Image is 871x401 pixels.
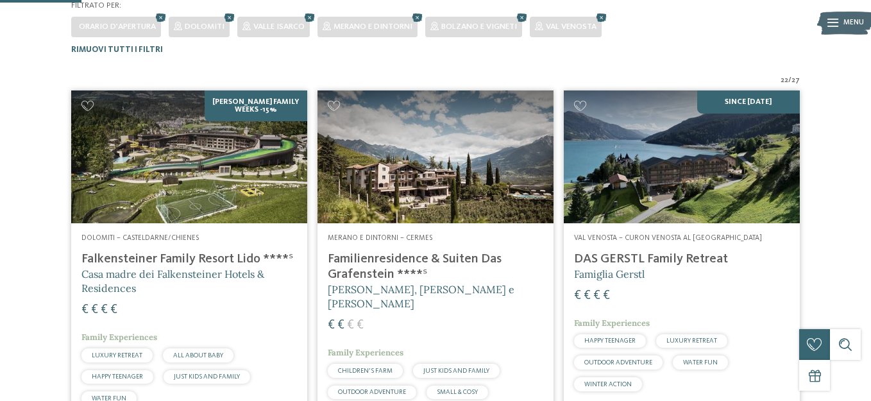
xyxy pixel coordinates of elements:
[788,76,791,86] span: /
[253,22,305,31] span: Valle Isarco
[666,337,717,344] span: LUXURY RETREAT
[791,76,800,86] span: 27
[574,318,650,328] span: Family Experiences
[71,46,163,54] span: Rimuovi tutti i filtri
[328,347,403,358] span: Family Experiences
[357,319,364,332] span: €
[683,359,718,366] span: WATER FUN
[338,389,406,395] span: OUTDOOR ADVENTURE
[574,252,790,267] h4: DAS GERSTL Family Retreat
[574,268,645,280] span: Famiglia Gerstl
[337,319,344,332] span: €
[79,22,156,31] span: Orario d'apertura
[347,319,354,332] span: €
[317,90,554,223] img: Cercate un hotel per famiglie? Qui troverete solo i migliori!
[92,373,143,380] span: HAPPY TEENAGER
[584,359,652,366] span: OUTDOOR ADVENTURE
[423,368,489,374] span: JUST KIDS AND FAMILY
[81,303,89,316] span: €
[91,303,98,316] span: €
[81,234,199,242] span: Dolomiti – Casteldarne/Chienes
[334,22,412,31] span: Merano e dintorni
[593,289,600,302] span: €
[92,352,142,359] span: LUXURY RETREAT
[185,22,224,31] span: Dolomiti
[328,252,543,282] h4: Familienresidence & Suiten Das Grafenstein ****ˢ
[173,352,223,359] span: ALL ABOUT BABY
[546,22,596,31] span: Val Venosta
[437,389,478,395] span: SMALL & COSY
[81,268,264,294] span: Casa madre dei Falkensteiner Hotels & Residences
[71,90,307,223] img: Cercate un hotel per famiglie? Qui troverete solo i migliori!
[328,283,514,310] span: [PERSON_NAME], [PERSON_NAME] e [PERSON_NAME]
[603,289,610,302] span: €
[584,337,636,344] span: HAPPY TEENAGER
[564,90,800,223] img: Cercate un hotel per famiglie? Qui troverete solo i migliori!
[441,22,517,31] span: Bolzano e vigneti
[71,1,121,10] span: Filtrato per:
[328,319,335,332] span: €
[574,234,762,242] span: Val Venosta – Curon Venosta al [GEOGRAPHIC_DATA]
[328,234,432,242] span: Merano e dintorni – Cermes
[110,303,117,316] span: €
[81,252,297,267] h4: Falkensteiner Family Resort Lido ****ˢ
[584,289,591,302] span: €
[81,332,157,343] span: Family Experiences
[101,303,108,316] span: €
[174,373,240,380] span: JUST KIDS AND FAMILY
[574,289,581,302] span: €
[781,76,788,86] span: 22
[584,381,632,388] span: WINTER ACTION
[338,368,393,374] span: CHILDREN’S FARM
